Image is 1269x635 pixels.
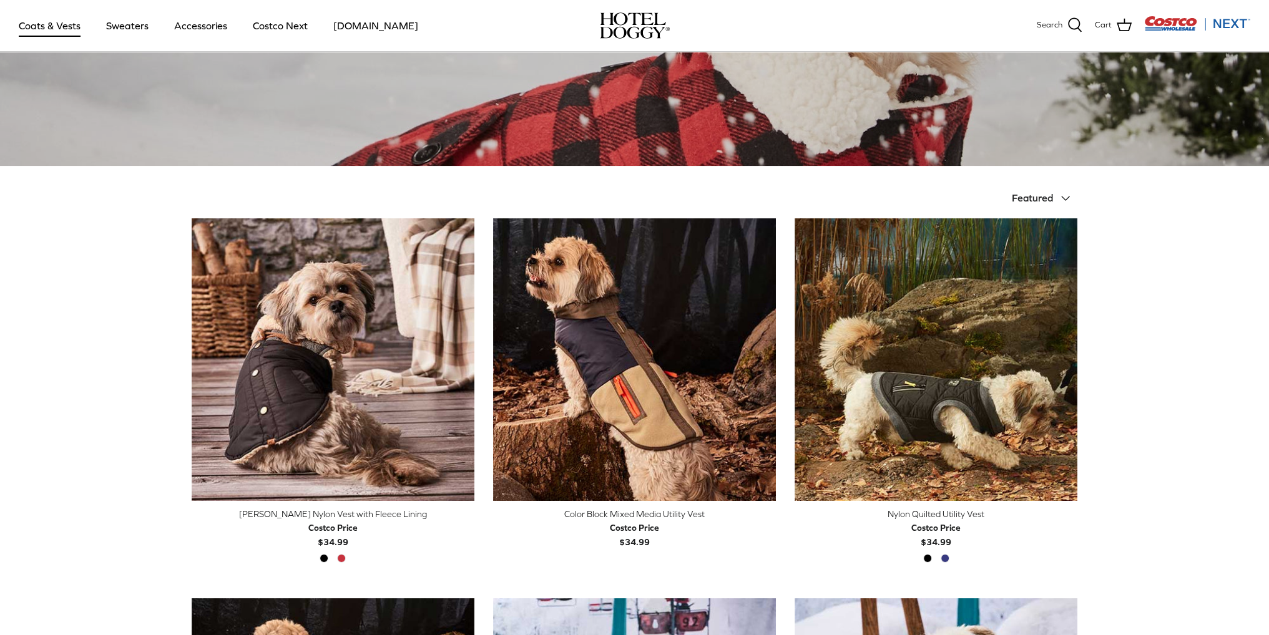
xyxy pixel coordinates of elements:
[795,507,1077,521] div: Nylon Quilted Utility Vest
[493,218,776,501] img: tan dog wearing a blue & brown vest
[1144,24,1250,33] a: Visit Costco Next
[493,507,776,521] div: Color Block Mixed Media Utility Vest
[1037,17,1082,34] a: Search
[610,521,659,535] div: Costco Price
[610,521,659,546] b: $34.99
[1095,17,1132,34] a: Cart
[600,12,670,39] img: hoteldoggycom
[242,4,319,47] a: Costco Next
[1012,185,1078,212] button: Featured
[911,521,961,546] b: $34.99
[1144,16,1250,31] img: Costco Next
[493,507,776,549] a: Color Block Mixed Media Utility Vest Costco Price$34.99
[795,507,1077,549] a: Nylon Quilted Utility Vest Costco Price$34.99
[7,4,92,47] a: Coats & Vests
[1012,192,1053,203] span: Featured
[911,521,961,535] div: Costco Price
[308,521,358,535] div: Costco Price
[1095,19,1112,32] span: Cart
[493,218,776,501] a: Color Block Mixed Media Utility Vest
[192,507,474,549] a: [PERSON_NAME] Nylon Vest with Fleece Lining Costco Price$34.99
[192,507,474,521] div: [PERSON_NAME] Nylon Vest with Fleece Lining
[1037,19,1062,32] span: Search
[308,521,358,546] b: $34.99
[163,4,238,47] a: Accessories
[322,4,429,47] a: [DOMAIN_NAME]
[95,4,160,47] a: Sweaters
[192,218,474,501] a: Melton Nylon Vest with Fleece Lining
[795,218,1077,501] a: Nylon Quilted Utility Vest
[600,12,670,39] a: hoteldoggy.com hoteldoggycom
